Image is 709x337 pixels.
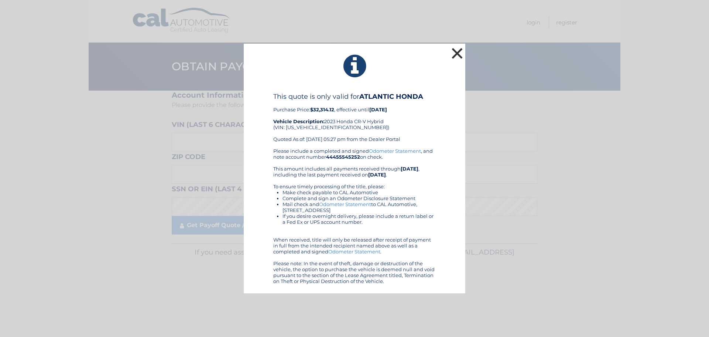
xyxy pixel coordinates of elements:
li: Mail check and to CAL Automotive, [STREET_ADDRESS] [282,201,436,213]
div: Please include a completed and signed , and note account number on check. This amount includes al... [273,148,436,284]
a: Odometer Statement [369,148,421,154]
b: [DATE] [401,166,418,172]
li: Complete and sign an Odometer Disclosure Statement [282,195,436,201]
b: [DATE] [368,172,386,178]
a: Odometer Statement [328,249,380,255]
b: [DATE] [369,107,387,112]
b: $32,314.12 [310,107,334,112]
strong: Vehicle Description: [273,118,324,124]
a: Odometer Statement [319,201,371,207]
li: If you desire overnight delivery, please include a return label or a Fed Ex or UPS account number. [282,213,436,225]
li: Make check payable to CAL Automotive [282,189,436,195]
h4: This quote is only valid for [273,92,436,101]
div: Purchase Price: , effective until 2023 Honda CR-V Hybrid (VIN: [US_VEHICLE_IDENTIFICATION_NUMBER]... [273,92,436,148]
button: × [450,46,465,61]
b: 44455545252 [326,154,360,160]
b: ATLANTIC HONDA [359,92,423,101]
